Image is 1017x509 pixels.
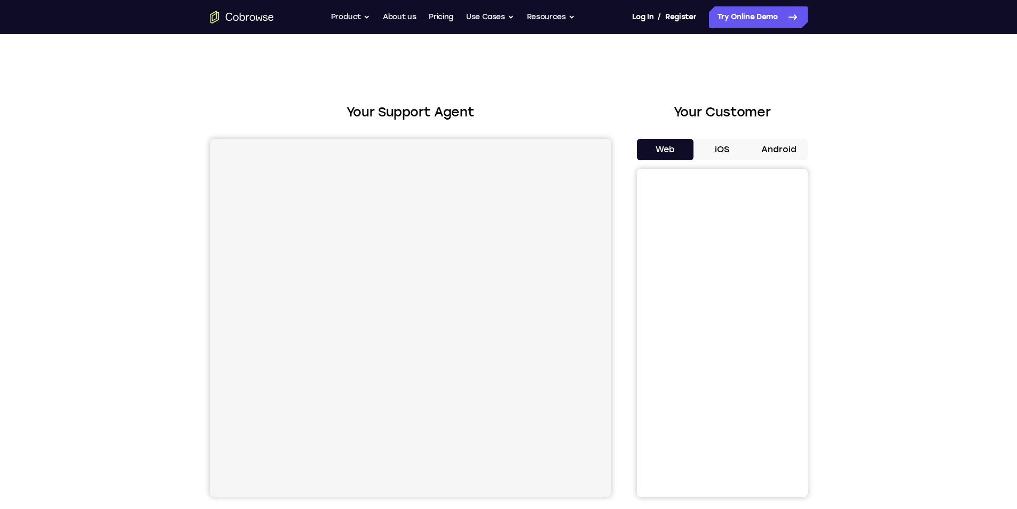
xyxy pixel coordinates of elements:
[637,103,808,122] h2: Your Customer
[632,6,653,28] a: Log In
[693,139,751,160] button: iOS
[709,6,808,28] a: Try Online Demo
[331,6,370,28] button: Product
[429,6,453,28] a: Pricing
[466,6,514,28] button: Use Cases
[210,139,611,497] iframe: Agent
[637,139,694,160] button: Web
[527,6,575,28] button: Resources
[383,6,416,28] a: About us
[665,6,696,28] a: Register
[658,11,661,24] span: /
[751,139,808,160] button: Android
[210,11,274,24] a: Go to the home page
[210,103,611,122] h2: Your Support Agent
